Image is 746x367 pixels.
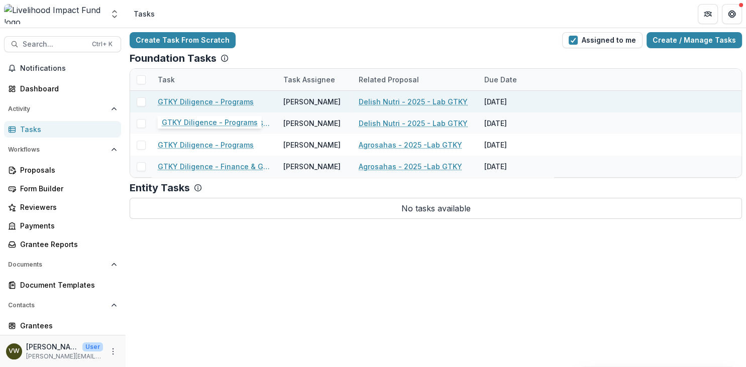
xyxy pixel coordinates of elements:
a: Dashboard [4,80,121,97]
div: Related Proposal [353,74,425,85]
div: Reviewers [20,202,113,212]
div: Ctrl + K [90,39,115,50]
div: Task [152,69,277,90]
div: Grantees [20,320,113,331]
a: Delish Nutri - 2025 - Lab GTKY [359,118,468,129]
a: Form Builder [4,180,121,197]
span: Activity [8,105,107,112]
button: Search... [4,36,121,52]
button: More [107,345,119,357]
span: Notifications [20,64,117,73]
div: Related Proposal [353,69,478,90]
button: Open entity switcher [108,4,122,24]
div: [PERSON_NAME] [283,161,341,172]
button: Open Activity [4,101,121,117]
div: Vera Wachira [9,348,20,354]
span: Documents [8,261,107,268]
div: [DATE] [478,134,554,156]
div: Form Builder [20,183,113,194]
a: Agrosahas - 2025 -Lab GTKY [359,140,462,150]
a: Tasks [4,121,121,138]
div: Proposals [20,165,113,175]
a: GTKY Diligence - Programs [158,140,254,150]
span: Contacts [8,302,107,309]
div: Payments [20,220,113,231]
a: GTKY Diligence - Finance & Governance [158,161,271,172]
button: Open Workflows [4,142,121,158]
a: Delish Nutri - 2025 - Lab GTKY [359,96,468,107]
p: [PERSON_NAME] [26,341,78,352]
span: Workflows [8,146,107,153]
div: Due Date [478,74,523,85]
a: GTKY Diligence - Programs [158,96,254,107]
span: Search... [23,40,86,49]
a: Grantee Reports [4,236,121,253]
a: Create / Manage Tasks [647,32,742,48]
div: Task Assignee [277,69,353,90]
a: Agrosahas - 2025 -Lab GTKY [359,161,462,172]
div: Due Date [478,69,554,90]
button: Open Documents [4,257,121,273]
p: Foundation Tasks [130,52,217,64]
p: [PERSON_NAME][EMAIL_ADDRESS][DOMAIN_NAME] [26,352,103,361]
div: [PERSON_NAME] [283,96,341,107]
nav: breadcrumb [130,7,159,21]
button: Partners [698,4,718,24]
div: Tasks [20,124,113,135]
button: Notifications [4,60,121,76]
a: Grantees [4,317,121,334]
img: Livelihood Impact Fund logo [4,4,103,24]
a: Proposals [4,162,121,178]
div: Tasks [134,9,155,19]
a: GTKY Diligence - Finance & Governance [158,118,271,129]
a: Reviewers [4,199,121,215]
div: Grantee Reports [20,239,113,250]
a: Document Templates [4,277,121,293]
div: [DATE] [478,112,554,134]
button: Get Help [722,4,742,24]
a: Create Task From Scratch [130,32,236,48]
button: Assigned to me [562,32,643,48]
p: User [82,342,103,351]
div: [PERSON_NAME] [283,118,341,129]
div: [DATE] [478,156,554,177]
div: [PERSON_NAME] [283,140,341,150]
a: Payments [4,217,121,234]
div: Document Templates [20,280,113,290]
p: Entity Tasks [130,182,190,194]
div: Task [152,74,181,85]
div: Task Assignee [277,74,341,85]
p: No tasks available [130,198,742,219]
button: Open Contacts [4,297,121,313]
div: [DATE] [478,91,554,112]
div: Dashboard [20,83,113,94]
